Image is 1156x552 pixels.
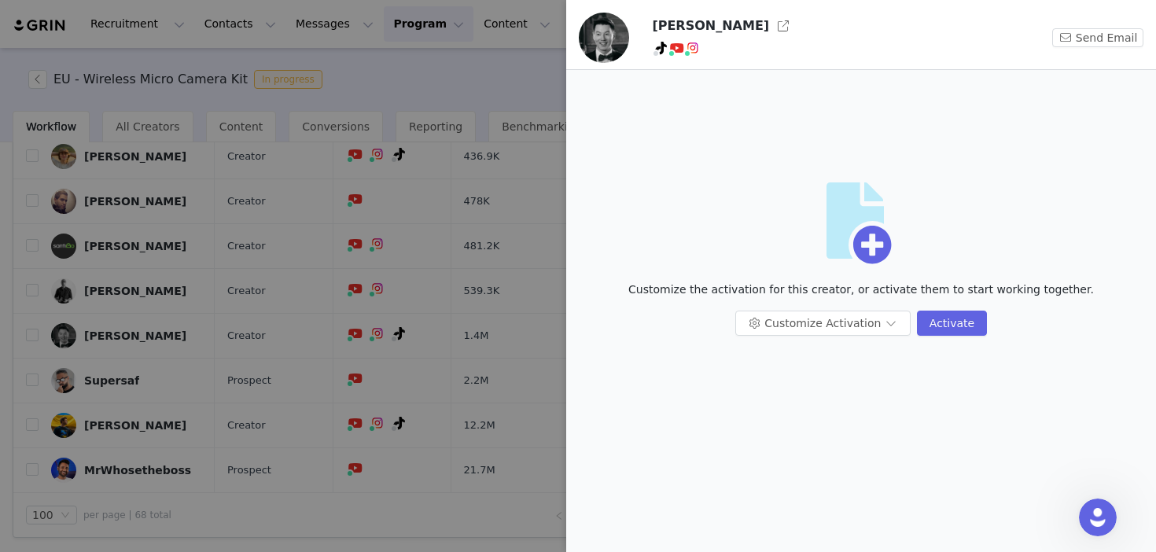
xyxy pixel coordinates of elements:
[652,17,769,35] h3: [PERSON_NAME]
[1079,499,1117,536] iframe: Intercom live chat
[687,42,699,54] img: instagram.svg
[1052,28,1143,47] button: Send Email
[579,13,629,63] img: 858a11e5-92cb-4d65-957d-84c38f85b554.jpg
[917,311,987,336] button: Activate
[628,282,1094,298] p: Customize the activation for this creator, or activate them to start working together.
[735,311,911,336] button: Customize Activation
